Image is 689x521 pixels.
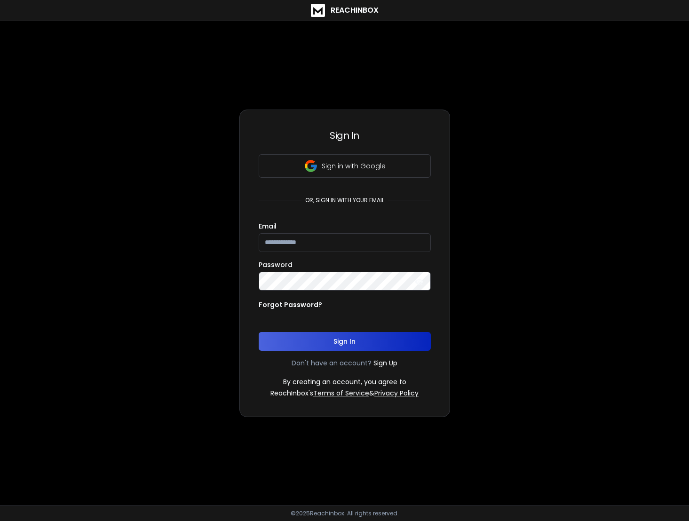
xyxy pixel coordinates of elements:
a: Sign Up [373,358,397,368]
h1: ReachInbox [331,5,379,16]
a: Privacy Policy [374,388,419,398]
p: Sign in with Google [322,161,386,171]
label: Email [259,223,277,229]
label: Password [259,261,293,268]
a: ReachInbox [311,4,379,17]
p: Don't have an account? [292,358,372,368]
h3: Sign In [259,129,431,142]
p: Forgot Password? [259,300,322,309]
button: Sign in with Google [259,154,431,178]
p: or, sign in with your email [301,197,388,204]
img: logo [311,4,325,17]
button: Sign In [259,332,431,351]
p: © 2025 Reachinbox. All rights reserved. [291,510,399,517]
p: By creating an account, you agree to [283,377,406,387]
p: ReachInbox's & [270,388,419,398]
a: Terms of Service [313,388,369,398]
